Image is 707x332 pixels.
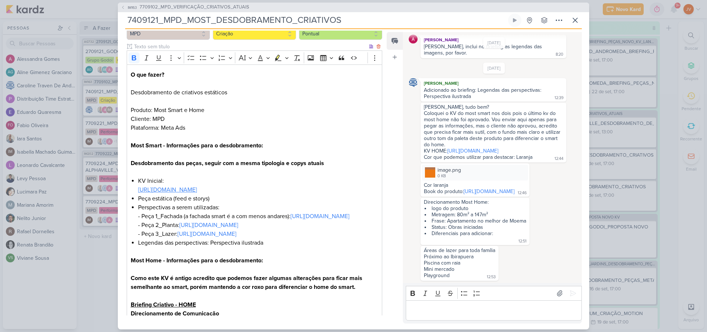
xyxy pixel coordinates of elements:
[177,230,236,238] a: [URL][DOMAIN_NAME]
[133,43,367,50] input: Texto sem título
[138,177,378,194] li: KV Inicial:
[131,310,219,317] strong: Direcionamento de Comunicação
[131,142,263,149] strong: Most Smart - Informações para o desdobramento:
[447,148,498,154] a: [URL][DOMAIN_NAME]
[422,165,528,181] div: image.png
[424,87,543,99] div: Adicionado ao briefing: Legendas das perspectivas: Perspectiva ilustrada
[518,238,527,244] div: 12:51
[437,173,461,179] div: 0 KB
[424,182,526,188] div: Cor laranja
[131,88,378,106] p: Desdobramento de criativos estáticos
[127,28,210,40] button: MPD
[518,190,527,196] div: 12:46
[424,266,495,272] div: Mini mercado
[131,71,164,78] strong: O que fazer?
[424,188,514,195] div: Book do produto:
[425,218,526,224] li: Frase: Apartamento no melhor de Moema
[424,154,532,160] div: Cor que podemos utilizar para destacar: Laranja
[406,300,582,321] div: Editor editing area: main
[131,257,263,264] strong: Most Home - Informações para o desdobramento:
[131,160,324,167] strong: Desdobramento das peças, seguir com a mesma tipologia e copys atuais
[409,78,418,87] img: Caroline Traven De Andrade
[406,286,582,300] div: Editor toolbar
[464,188,514,195] a: [URL][DOMAIN_NAME]
[131,301,196,308] u: Briefing Criativo - HOME
[555,95,563,101] div: 12:39
[422,36,565,43] div: [PERSON_NAME]
[425,205,526,212] li: logo do produto
[424,148,563,154] div: KV HOME:
[424,104,563,110] div: [PERSON_NAME], tudo bem?
[425,224,526,230] li: Status: Obras iniciadas
[424,272,450,279] div: Playground
[424,254,495,260] div: Próximo ao Ibirapuera
[487,274,496,280] div: 12:53
[512,17,518,23] div: Ligar relógio
[424,247,495,254] div: Áreas de lazer para toda família
[299,28,382,40] button: Pontual
[556,52,563,57] div: 8:20
[409,35,418,43] img: Alessandra Gomes
[437,166,461,174] div: image.png
[424,199,526,205] div: Direcionamento Most Home:
[138,194,378,203] li: Peça estática (feed e storys)
[125,14,507,27] input: Kard Sem Título
[424,260,495,266] div: Piscina com raia
[424,110,563,148] div: Coloquei o KV do most smart nos dois pois o último kv do most home não foi aprovado. Vou enviar a...
[131,275,362,291] strong: Como este KV é antigo acredito que podemos fazer algumas alterações para ficar mais semelhante ao...
[425,212,526,218] li: Metragem: 80m² a 147m²
[138,186,197,193] a: [URL][DOMAIN_NAME]
[138,238,378,256] li: Legendas das perspectivas: Perspectiva ilustrada
[425,167,435,178] img: zi3mjXSNknVn45EILmULyeLf84lbk2bkGuKVWJzz.png
[291,213,349,220] a: [URL][DOMAIN_NAME]
[179,221,238,229] a: [URL][DOMAIN_NAME]
[127,50,382,65] div: Editor toolbar
[424,43,544,56] div: [PERSON_NAME], inclui no briefing as legendas das imagens, por favor.
[213,28,296,40] button: Criação
[555,156,563,162] div: 12:44
[131,106,378,141] p: Produto: Most Smart e Home Cliente: MPD Plataforma: Meta Ads
[425,230,526,237] li: Diferenciais para adicionar:
[422,80,565,87] div: [PERSON_NAME]
[138,203,378,238] li: Perspectivas a serem utilizadas: - Peça 1_Fachada (a fachada smart é a com menos andares): - Peça...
